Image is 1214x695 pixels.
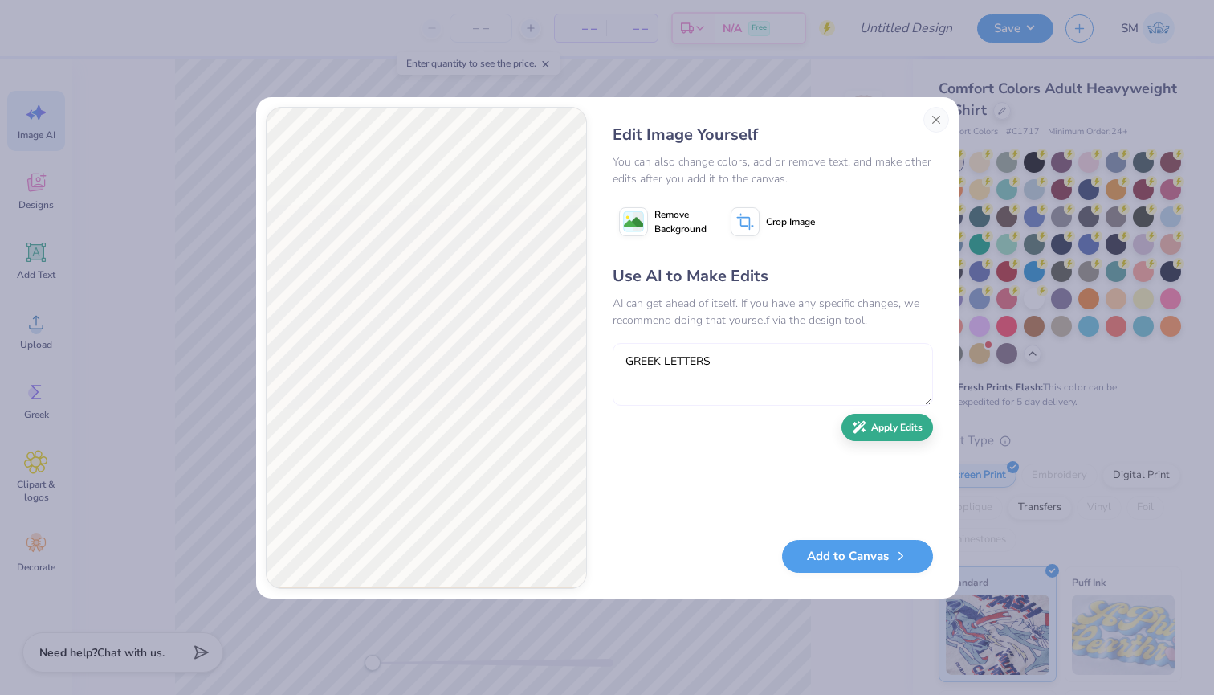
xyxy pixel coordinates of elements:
[841,414,933,442] button: Apply Edits
[923,107,949,133] button: Close
[613,295,933,329] div: AI can get ahead of itself. If you have any specific changes, we recommend doing that yourself vi...
[766,215,815,229] span: Crop Image
[613,123,933,147] div: Edit Image Yourself
[613,343,933,406] textarea: GREEK LETTERS
[613,153,933,187] div: You can also change colors, add or remove text, and make other edits after you add it to the canvas.
[724,202,825,242] button: Crop Image
[654,207,707,236] span: Remove Background
[613,202,713,242] button: Remove Background
[782,540,933,573] button: Add to Canvas
[613,264,933,288] div: Use AI to Make Edits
